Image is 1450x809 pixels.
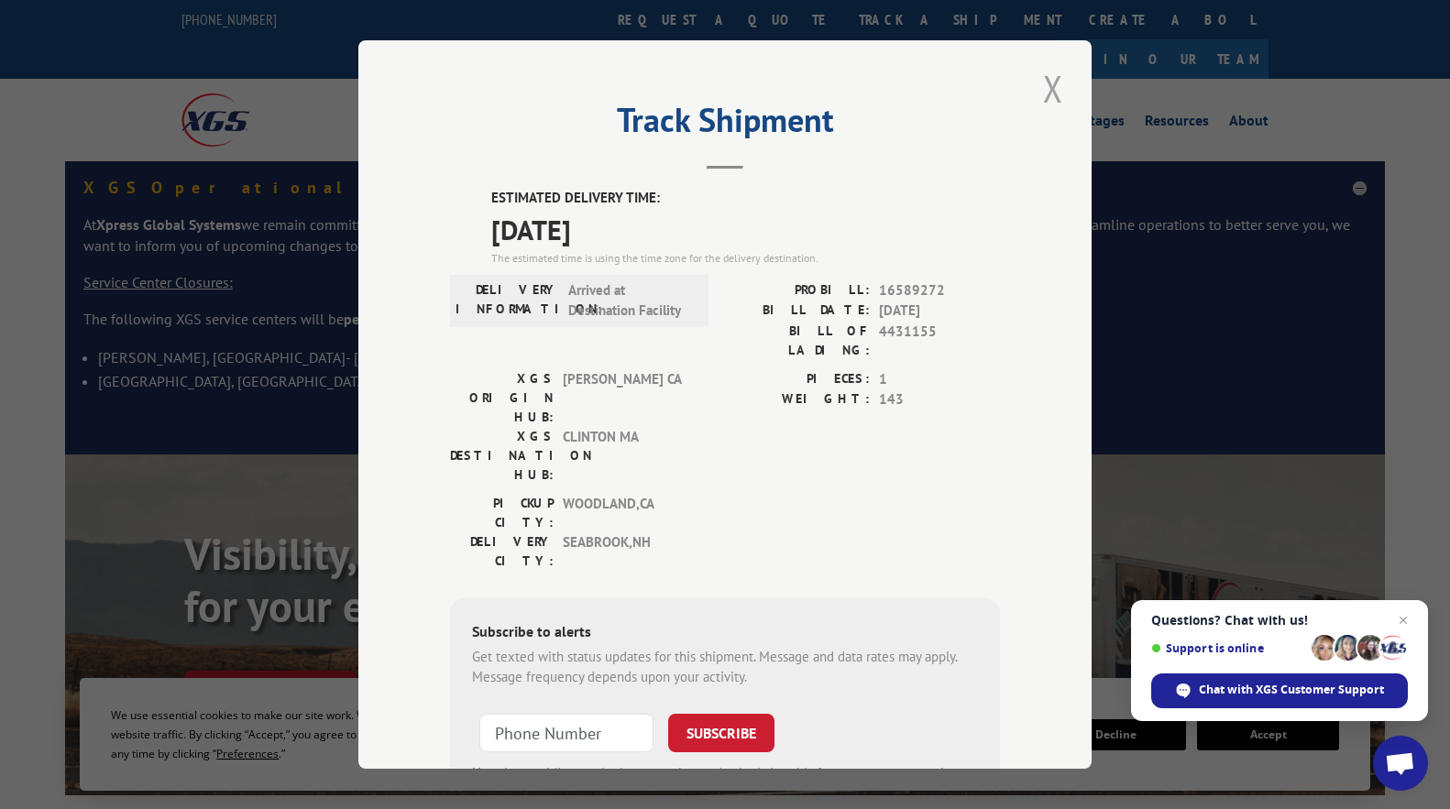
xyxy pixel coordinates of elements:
span: 16589272 [879,280,1000,301]
label: XGS DESTINATION HUB: [450,427,554,485]
button: SUBSCRIBE [668,714,774,752]
div: The estimated time is using the time zone for the delivery destination. [491,250,1000,267]
a: Open chat [1373,736,1428,791]
span: [DATE] [879,301,1000,322]
input: Phone Number [479,714,654,752]
label: XGS ORIGIN HUB: [450,369,554,427]
span: WOODLAND , CA [563,494,687,532]
span: Questions? Chat with us! [1151,613,1408,628]
label: DELIVERY CITY: [450,532,554,571]
span: 1 [879,369,1000,390]
span: 4431155 [879,322,1000,360]
h2: Track Shipment [450,107,1000,142]
label: PICKUP CITY: [450,494,554,532]
label: PIECES: [725,369,870,390]
div: Get texted with status updates for this shipment. Message and data rates may apply. Message frequ... [472,647,978,688]
label: PROBILL: [725,280,870,301]
span: SEABROOK , NH [563,532,687,571]
span: Chat with XGS Customer Support [1151,673,1408,708]
button: Close modal [1038,63,1069,114]
label: BILL OF LADING: [725,322,870,360]
span: Chat with XGS Customer Support [1199,682,1384,698]
span: [PERSON_NAME] CA [563,369,687,427]
strong: Note: [472,764,504,782]
div: Subscribe to alerts [472,620,978,647]
label: DELIVERY INFORMATION: [456,280,559,322]
span: [DATE] [491,209,1000,250]
label: BILL DATE: [725,301,870,322]
span: 143 [879,389,1000,410]
label: ESTIMATED DELIVERY TIME: [491,188,1000,209]
span: Arrived at Destination Facility [568,280,692,322]
span: CLINTON MA [563,427,687,485]
span: Support is online [1151,641,1305,655]
label: WEIGHT: [725,389,870,410]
